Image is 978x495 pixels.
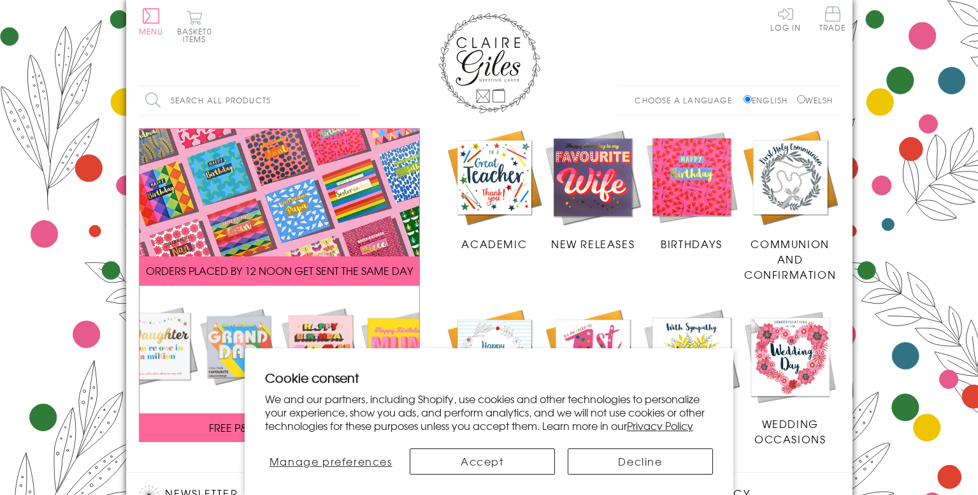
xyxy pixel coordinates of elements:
a: Wedding Occasions [741,307,840,447]
a: Age Cards [543,307,642,431]
h2: Cookie consent [265,369,714,387]
a: Academic [445,128,544,252]
p: Choose a language: [635,94,741,106]
span: Academic [461,236,527,251]
a: Communion and Confirmation [741,128,840,283]
img: Claire Giles Greetings Cards [438,13,540,114]
button: Basket0 items [177,10,212,43]
a: Anniversary [445,307,544,431]
span: New Releases [551,236,635,251]
span: ORDERS PLACED BY 12 NOON GET SENT THE SAME DAY [146,263,413,278]
span: Wedding Occasions [754,416,826,447]
input: English [744,95,752,103]
button: Accept [410,448,555,475]
label: English [744,94,794,106]
input: Welsh [797,95,805,103]
span: 0 items [183,26,212,45]
span: Communion and Confirmation [744,236,836,282]
input: Search [349,86,362,115]
a: Log In [770,6,801,31]
button: Manage preferences [265,448,397,475]
label: Welsh [797,94,833,106]
span: Manage preferences [270,454,392,469]
a: Sympathy [642,307,741,431]
button: Menu [139,8,164,35]
a: Privacy Policy [627,418,693,433]
span: FREE P&P ON ALL UK ORDERS [209,420,349,435]
span: Trade [819,6,846,31]
span: Menu [139,26,164,37]
span: Birthdays [661,236,722,251]
a: New Releases [543,128,642,252]
button: Decline [568,448,713,475]
a: Trade [819,6,846,34]
a: Birthdays [642,128,741,252]
p: We and our partners, including Shopify, use cookies and other technologies to personalize your ex... [265,392,714,432]
input: Search all products [139,86,362,115]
